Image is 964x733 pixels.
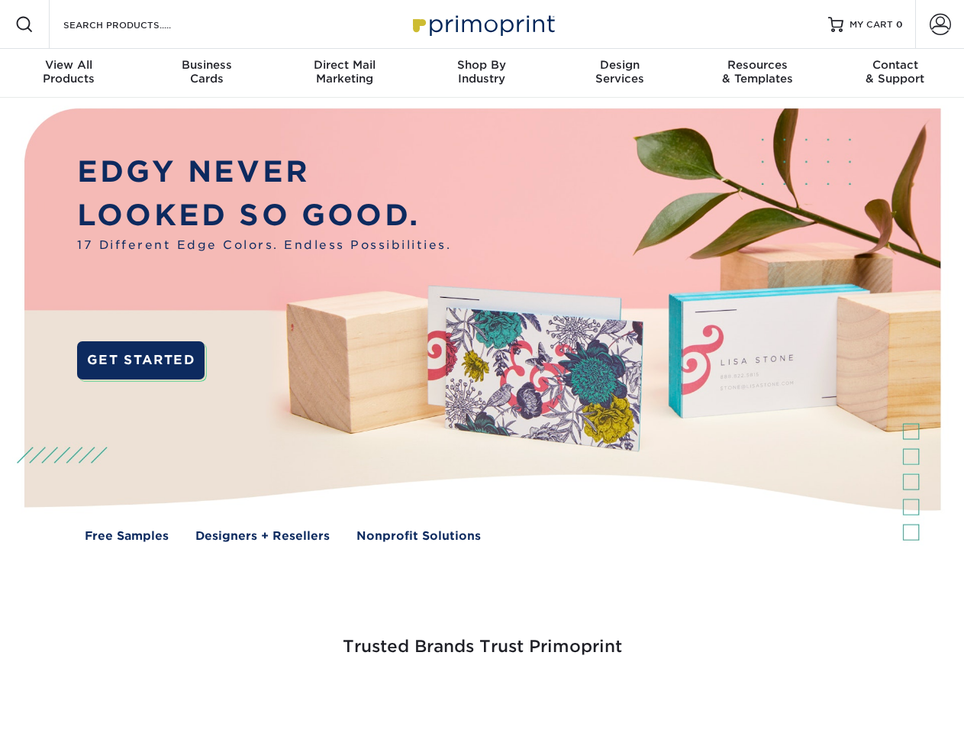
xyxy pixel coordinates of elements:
p: LOOKED SO GOOD. [77,194,451,237]
span: Shop By [413,58,550,72]
img: Freeform [229,696,230,697]
span: 17 Different Edge Colors. Endless Possibilities. [77,237,451,254]
div: Services [551,58,688,86]
a: Direct MailMarketing [276,49,413,98]
span: Resources [688,58,826,72]
div: Industry [413,58,550,86]
span: MY CART [850,18,893,31]
span: Direct Mail [276,58,413,72]
a: Resources& Templates [688,49,826,98]
a: BusinessCards [137,49,275,98]
a: Designers + Resellers [195,528,330,545]
a: Shop ByIndustry [413,49,550,98]
a: Free Samples [85,528,169,545]
div: Marketing [276,58,413,86]
img: Mini [534,696,535,697]
a: GET STARTED [77,341,205,379]
a: Contact& Support [827,49,964,98]
img: Primoprint [406,8,559,40]
img: Goodwill [824,696,825,697]
span: Design [551,58,688,72]
input: SEARCH PRODUCTS..... [62,15,211,34]
a: DesignServices [551,49,688,98]
img: Amazon [679,696,680,697]
div: & Templates [688,58,826,86]
span: Business [137,58,275,72]
p: EDGY NEVER [77,150,451,194]
span: Contact [827,58,964,72]
span: 0 [896,19,903,30]
div: & Support [827,58,964,86]
h3: Trusted Brands Trust Primoprint [36,600,929,675]
a: Nonprofit Solutions [356,528,481,545]
img: Google [389,696,390,697]
div: Cards [137,58,275,86]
